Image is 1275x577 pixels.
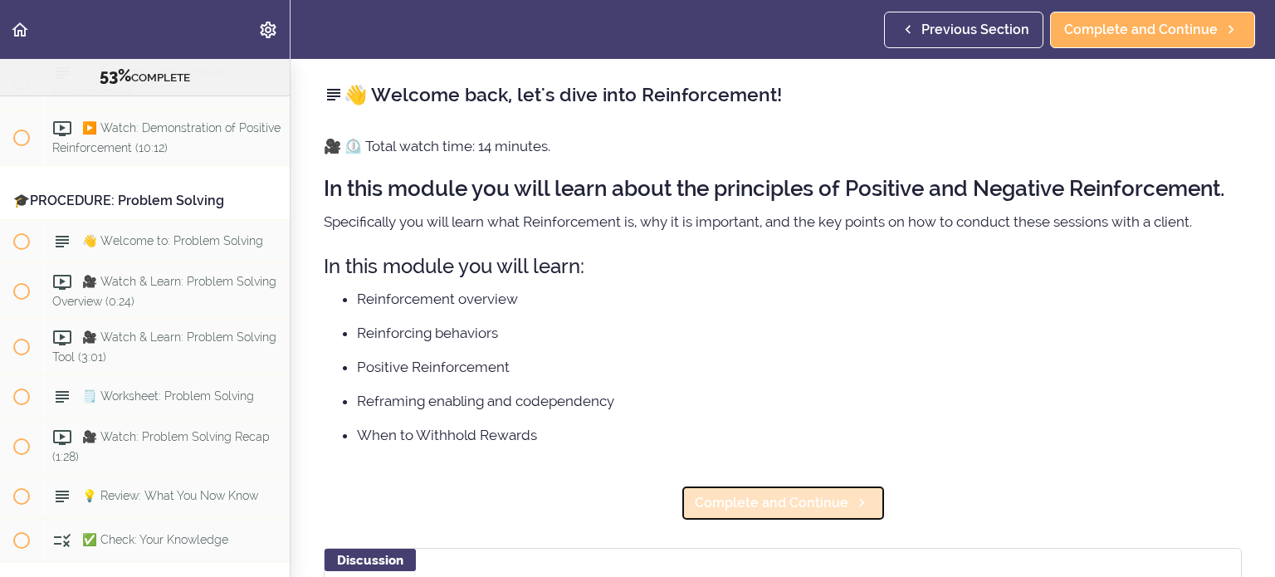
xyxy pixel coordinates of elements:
[21,66,269,87] div: COMPLETE
[324,81,1242,109] h2: 👋 Welcome back, let's dive into Reinforcement!
[921,20,1029,40] span: Previous Section
[357,424,1242,446] li: When to Withhold Rewards
[100,66,131,86] span: 53%
[1064,20,1218,40] span: Complete and Continue
[681,485,886,521] a: Complete and Continue
[357,356,1242,378] li: Positive Reinforcement
[52,66,224,99] span: 🗒️ Session Guide: Positive Reinforcement
[82,489,258,502] span: 💡 Review: What You Now Know
[10,20,30,40] svg: Back to course curriculum
[357,288,1242,310] li: Reinforcement overview
[357,322,1242,344] li: Reinforcing behaviors
[82,533,228,546] span: ✅ Check: Your Knowledge
[357,390,1242,412] li: Reframing enabling and codependency
[324,209,1242,234] p: Specifically you will learn what Reinforcement is, why it is important, and the key points on how...
[324,252,1242,280] h3: In this module you will learn:
[884,12,1043,48] a: Previous Section
[82,235,263,248] span: 👋 Welcome to: Problem Solving
[82,389,254,403] span: 🗒️ Worksheet: Problem Solving
[324,134,1242,159] p: 🎥 ⏲️ Total watch time: 14 minutes.
[52,276,276,308] span: 🎥 Watch & Learn: Problem Solving Overview (0:24)
[325,549,416,571] div: Discussion
[695,493,848,513] span: Complete and Continue
[52,430,270,462] span: 🎥 Watch: Problem Solving Recap (1:28)
[52,331,276,364] span: 🎥 Watch & Learn: Problem Solving Tool (3:01)
[324,177,1242,201] h2: In this module you will learn about the principles of Positive and Negative Reinforcement.
[1050,12,1255,48] a: Complete and Continue
[52,122,281,154] span: ▶️ Watch: Demonstration of Positive Reinforcement (10:12)
[258,20,278,40] svg: Settings Menu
